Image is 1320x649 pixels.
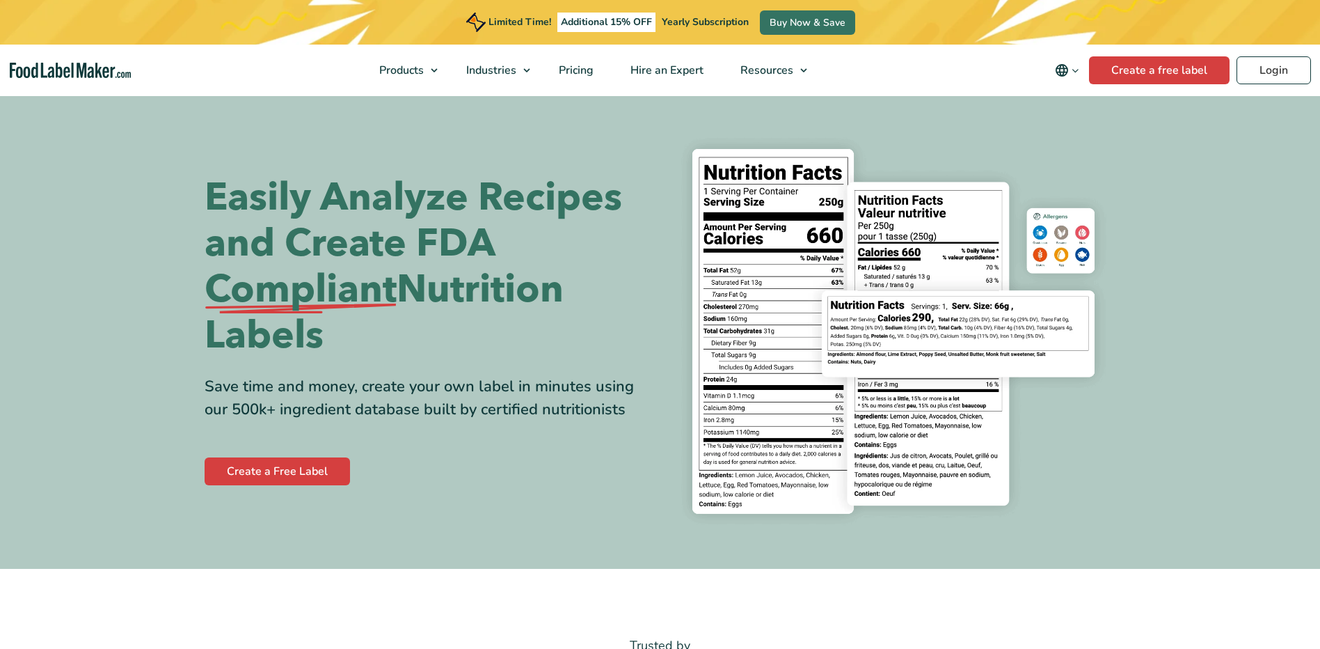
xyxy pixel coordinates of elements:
span: Products [375,63,425,78]
a: Industries [448,45,537,96]
div: Save time and money, create your own label in minutes using our 500k+ ingredient database built b... [205,375,650,421]
a: Hire an Expert [612,45,719,96]
a: Buy Now & Save [760,10,855,35]
span: Resources [736,63,795,78]
span: Industries [462,63,518,78]
h1: Easily Analyze Recipes and Create FDA Nutrition Labels [205,175,650,359]
span: Yearly Subscription [662,15,749,29]
a: Products [361,45,445,96]
button: Change language [1045,56,1089,84]
a: Resources [722,45,814,96]
a: Login [1236,56,1311,84]
a: Pricing [541,45,609,96]
span: Limited Time! [488,15,551,29]
span: Additional 15% OFF [557,13,655,32]
span: Pricing [555,63,595,78]
a: Create a Free Label [205,458,350,485]
a: Create a free label [1089,56,1230,84]
a: Food Label Maker homepage [10,63,131,79]
span: Compliant [205,267,397,313]
span: Hire an Expert [626,63,705,78]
